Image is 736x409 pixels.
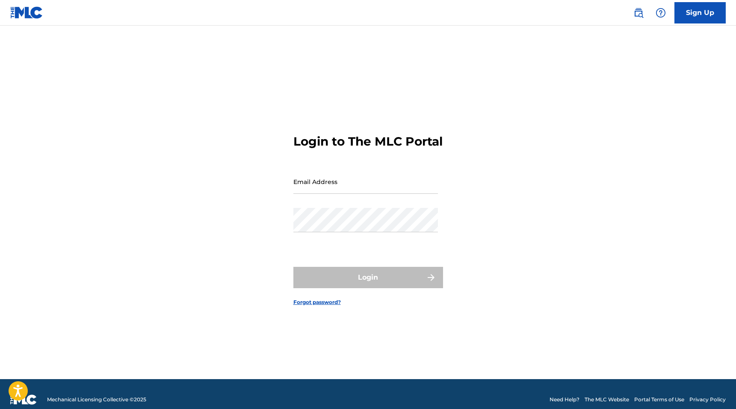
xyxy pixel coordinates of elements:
a: Portal Terms of Use [634,396,684,403]
a: The MLC Website [585,396,629,403]
span: Mechanical Licensing Collective © 2025 [47,396,146,403]
a: Privacy Policy [689,396,726,403]
div: Help [652,4,669,21]
a: Sign Up [674,2,726,23]
img: help [656,8,666,18]
img: MLC Logo [10,6,43,19]
img: search [633,8,644,18]
a: Public Search [630,4,647,21]
img: logo [10,394,37,405]
a: Forgot password? [293,298,341,306]
a: Need Help? [550,396,579,403]
h3: Login to The MLC Portal [293,134,443,149]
